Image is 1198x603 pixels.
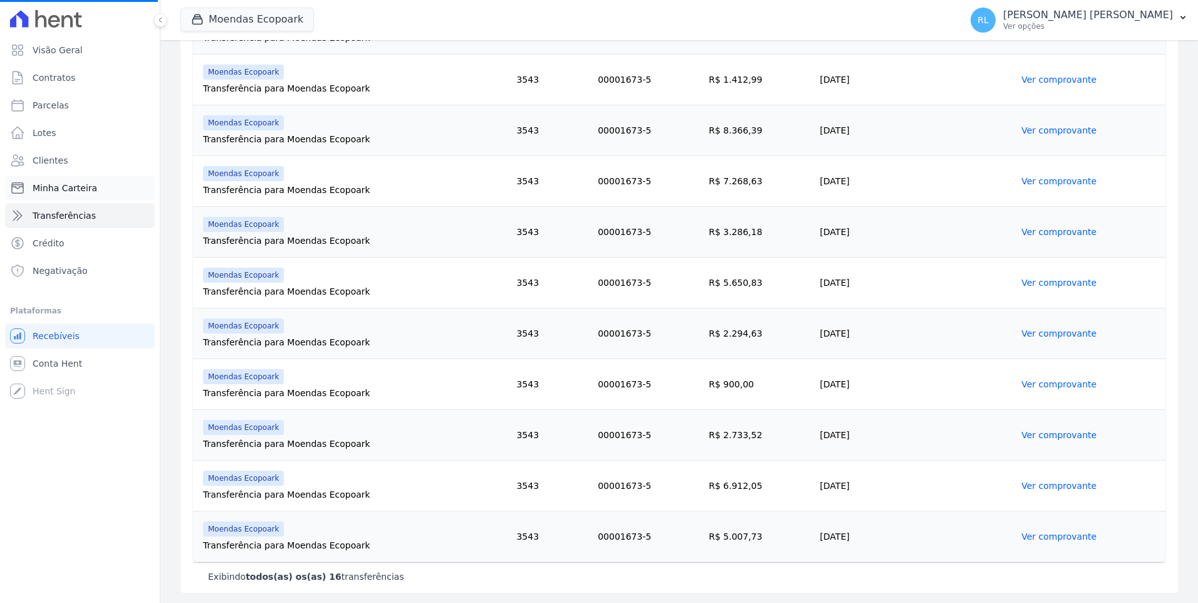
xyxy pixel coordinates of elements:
b: todos(as) os(as) 16 [246,572,341,582]
span: Conta Hent [33,357,82,370]
button: Moendas Ecopoark [180,8,314,31]
span: Lotes [33,127,56,139]
td: [DATE] [815,511,1017,562]
span: RL [977,16,989,24]
td: R$ 7.268,63 [704,156,815,207]
td: 3543 [511,410,593,461]
td: R$ 8.366,39 [704,105,815,156]
td: [DATE] [815,461,1017,511]
p: Ver opções [1003,21,1173,31]
a: Parcelas [5,93,155,118]
div: Transferência para Moendas Ecopoark [203,438,506,450]
td: [DATE] [815,258,1017,308]
div: Transferência para Moendas Ecopoark [203,234,506,247]
td: R$ 1.412,99 [704,55,815,105]
a: Contratos [5,65,155,90]
div: Transferência para Moendas Ecopoark [203,184,506,196]
div: Transferência para Moendas Ecopoark [203,82,506,95]
a: Ver comprovante [1021,278,1096,288]
td: R$ 2.733,52 [704,410,815,461]
div: Transferência para Moendas Ecopoark [203,539,506,552]
td: 3543 [511,308,593,359]
a: Clientes [5,148,155,173]
td: R$ 2.294,63 [704,308,815,359]
td: 00001673-5 [593,156,704,207]
td: R$ 5.650,83 [704,258,815,308]
a: Recebíveis [5,323,155,349]
p: [PERSON_NAME] [PERSON_NAME] [1003,9,1173,21]
span: Recebíveis [33,330,80,342]
div: Transferência para Moendas Ecopoark [203,285,506,298]
span: Moendas Ecopoark [203,420,284,435]
td: 00001673-5 [593,461,704,511]
a: Minha Carteira [5,176,155,201]
a: Ver comprovante [1021,379,1096,389]
span: Negativação [33,265,88,277]
td: 00001673-5 [593,207,704,258]
span: Moendas Ecopoark [203,318,284,333]
td: 3543 [511,207,593,258]
td: 00001673-5 [593,410,704,461]
a: Transferências [5,203,155,228]
a: Visão Geral [5,38,155,63]
td: 3543 [511,156,593,207]
span: Visão Geral [33,44,83,56]
span: Minha Carteira [33,182,97,194]
a: Ver comprovante [1021,75,1096,85]
a: Conta Hent [5,351,155,376]
span: Moendas Ecopoark [203,166,284,181]
td: [DATE] [815,410,1017,461]
span: Moendas Ecopoark [203,369,284,384]
a: Ver comprovante [1021,430,1096,440]
td: 00001673-5 [593,55,704,105]
a: Crédito [5,231,155,256]
span: Moendas Ecopoark [203,268,284,283]
span: Moendas Ecopoark [203,522,284,537]
a: Ver comprovante [1021,328,1096,338]
td: 3543 [511,105,593,156]
p: Exibindo transferências [208,570,404,583]
a: Ver comprovante [1021,176,1096,186]
td: R$ 5.007,73 [704,511,815,562]
span: Moendas Ecopoark [203,65,284,80]
td: 3543 [511,461,593,511]
span: Contratos [33,71,75,84]
div: Transferência para Moendas Ecopoark [203,387,506,399]
td: 00001673-5 [593,308,704,359]
a: Ver comprovante [1021,532,1096,542]
div: Plataformas [10,303,150,318]
td: R$ 900,00 [704,359,815,410]
td: 00001673-5 [593,359,704,410]
td: 3543 [511,55,593,105]
a: Ver comprovante [1021,227,1096,237]
button: RL [PERSON_NAME] [PERSON_NAME] Ver opções [961,3,1198,38]
span: Transferências [33,209,96,222]
span: Moendas Ecopoark [203,217,284,232]
span: Moendas Ecopoark [203,115,284,130]
a: Negativação [5,258,155,283]
td: R$ 3.286,18 [704,207,815,258]
div: Transferência para Moendas Ecopoark [203,133,506,145]
td: [DATE] [815,105,1017,156]
td: R$ 6.912,05 [704,461,815,511]
span: Clientes [33,154,68,167]
td: [DATE] [815,55,1017,105]
td: 00001673-5 [593,511,704,562]
td: [DATE] [815,207,1017,258]
td: 3543 [511,258,593,308]
td: 3543 [511,511,593,562]
span: Crédito [33,237,65,249]
td: 00001673-5 [593,258,704,308]
span: Moendas Ecopoark [203,471,284,486]
td: [DATE] [815,308,1017,359]
td: [DATE] [815,156,1017,207]
a: Ver comprovante [1021,481,1096,491]
td: 3543 [511,359,593,410]
a: Ver comprovante [1021,125,1096,135]
td: [DATE] [815,359,1017,410]
a: Lotes [5,120,155,145]
span: Parcelas [33,99,69,112]
div: Transferência para Moendas Ecopoark [203,336,506,349]
div: Transferência para Moendas Ecopoark [203,488,506,501]
td: 00001673-5 [593,105,704,156]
